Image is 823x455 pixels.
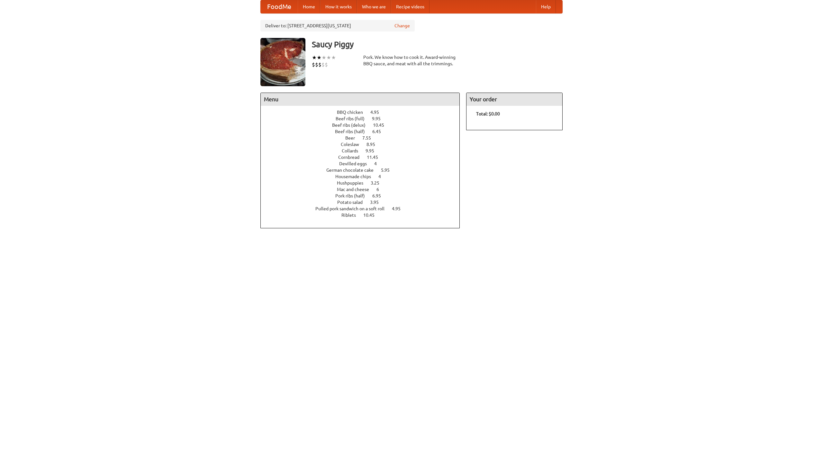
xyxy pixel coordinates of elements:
span: Coleslaw [341,142,366,147]
a: Pulled pork sandwich on a soft roll 4.95 [315,206,412,211]
a: Beef ribs (delux) 10.45 [332,123,396,128]
span: 7.55 [362,135,377,141]
span: 10.45 [373,123,391,128]
span: Pulled pork sandwich on a soft roll [315,206,391,211]
a: Pork ribs (half) 6.95 [335,193,393,198]
span: Beef ribs (half) [335,129,371,134]
a: Hushpuppies 3.25 [337,180,391,186]
li: ★ [312,54,317,61]
a: Who we are [357,0,391,13]
span: Beer [345,135,361,141]
a: FoodMe [261,0,298,13]
li: ★ [317,54,321,61]
span: Mac and cheese [337,187,375,192]
div: Pork. We know how to cook it. Award-winning BBQ sauce, and meat with all the trimmings. [363,54,460,67]
span: Riblets [341,213,362,218]
span: 4.95 [370,110,385,115]
span: BBQ chicken [337,110,369,115]
span: 10.45 [363,213,381,218]
a: Housemade chips 4 [335,174,393,179]
a: Riblets 10.45 [341,213,386,218]
a: Recipe videos [391,0,430,13]
li: $ [315,61,318,68]
li: $ [325,61,328,68]
span: 3.95 [370,200,385,205]
div: Deliver to: [STREET_ADDRESS][US_STATE] [260,20,415,32]
a: Beer 7.55 [345,135,383,141]
span: 11.45 [367,155,384,160]
span: Housemade chips [335,174,377,179]
span: 6.95 [372,193,387,198]
li: $ [321,61,325,68]
span: Potato salad [337,200,369,205]
h4: Menu [261,93,459,106]
span: 4.95 [392,206,407,211]
li: $ [318,61,321,68]
span: 5.95 [381,168,396,173]
span: 6.45 [372,129,387,134]
a: Change [394,23,410,29]
img: angular.jpg [260,38,305,86]
span: 4 [378,174,387,179]
li: $ [312,61,315,68]
span: Pork ribs (half) [335,193,371,198]
span: Hushpuppies [337,180,370,186]
span: Cornbread [338,155,366,160]
span: 8.95 [366,142,382,147]
a: Potato salad 3.95 [337,200,391,205]
span: Devilled eggs [339,161,373,166]
a: Beef ribs (full) 9.95 [336,116,393,121]
a: Home [298,0,320,13]
span: Beef ribs (full) [336,116,371,121]
li: ★ [326,54,331,61]
a: Mac and cheese 6 [337,187,391,192]
span: Collards [342,148,365,153]
span: 9.95 [366,148,381,153]
b: Total: $0.00 [476,111,500,116]
span: German chocolate cake [326,168,380,173]
a: Cornbread 11.45 [338,155,390,160]
li: ★ [321,54,326,61]
span: 9.95 [372,116,387,121]
span: 4 [374,161,383,166]
h3: Saucy Piggy [312,38,563,51]
a: German chocolate cake 5.95 [326,168,402,173]
a: How it works [320,0,357,13]
a: Beef ribs (half) 6.45 [335,129,393,134]
span: 6 [376,187,385,192]
a: Help [536,0,556,13]
a: Devilled eggs 4 [339,161,389,166]
h4: Your order [466,93,562,106]
a: Coleslaw 8.95 [341,142,387,147]
span: Beef ribs (delux) [332,123,372,128]
span: 3.25 [371,180,386,186]
li: ★ [331,54,336,61]
a: Collards 9.95 [342,148,386,153]
a: BBQ chicken 4.95 [337,110,391,115]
